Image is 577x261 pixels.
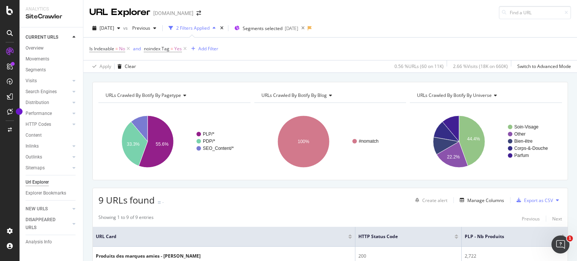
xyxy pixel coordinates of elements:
[98,194,155,206] span: 9 URLs found
[198,45,218,52] div: Add Filter
[552,216,562,222] div: Next
[98,109,249,174] svg: A chart.
[219,24,225,32] div: times
[26,216,70,232] a: DISAPPEARED URLS
[422,197,447,204] div: Create alert
[514,139,533,144] text: Bien-être
[89,22,123,34] button: [DATE]
[115,45,118,52] span: =
[96,233,346,240] span: URL Card
[96,253,201,259] div: Produits des marques amies - [PERSON_NAME]
[358,253,459,259] div: 200
[415,89,555,101] h4: URLs Crawled By Botify By universe
[203,146,234,151] text: SEO_Content/*
[417,92,492,98] span: URLs Crawled By Botify By universe
[26,88,57,96] div: Search Engines
[26,55,49,63] div: Movements
[254,109,405,174] svg: A chart.
[98,214,154,223] div: Showing 1 to 9 of 9 entries
[171,45,173,52] span: =
[26,55,78,63] a: Movements
[394,63,444,69] div: 0.56 % URLs ( 60 on 11K )
[26,6,77,12] div: Analytics
[158,201,161,204] img: Equal
[162,199,164,205] div: -
[26,99,70,107] a: Distribution
[203,139,215,144] text: PDP/*
[26,153,42,161] div: Outlinks
[26,238,52,246] div: Analysis Info
[106,92,181,98] span: URLs Crawled By Botify By pagetype
[125,63,136,69] div: Clear
[100,25,114,31] span: 2025 Jul. 27th
[123,25,129,31] span: vs
[514,131,526,137] text: Other
[156,142,169,147] text: 55.6%
[26,99,49,107] div: Distribution
[26,153,70,161] a: Outlinks
[196,11,201,16] div: arrow-right-arrow-left
[260,89,400,101] h4: URLs Crawled By Botify By blog
[465,233,550,240] span: PLP - Nb Produits
[166,22,219,34] button: 2 Filters Applied
[514,153,529,158] text: Parfum
[26,238,78,246] a: Analysis Info
[153,9,193,17] div: [DOMAIN_NAME]
[26,189,66,197] div: Explorer Bookmarks
[89,60,111,72] button: Apply
[359,139,379,144] text: #nomatch
[26,121,70,128] a: HTTP Codes
[16,108,23,115] div: Tooltip anchor
[26,142,39,150] div: Inlinks
[26,77,37,85] div: Visits
[133,45,141,52] div: and
[514,194,553,206] button: Export as CSV
[119,44,125,54] span: No
[552,214,562,223] button: Next
[358,233,444,240] span: HTTP Status Code
[26,178,78,186] a: Url Explorer
[26,178,49,186] div: Url Explorer
[26,88,70,96] a: Search Engines
[174,44,182,54] span: Yes
[410,109,560,174] div: A chart.
[26,110,52,118] div: Performance
[467,197,504,204] div: Manage Columns
[522,214,540,223] button: Previous
[26,131,78,139] a: Content
[447,154,460,160] text: 22.2%
[26,216,63,232] div: DISAPPEARED URLS
[26,77,70,85] a: Visits
[129,22,159,34] button: Previous
[524,197,553,204] div: Export as CSV
[26,121,51,128] div: HTTP Codes
[100,63,111,69] div: Apply
[243,25,282,32] span: Segments selected
[567,235,573,241] span: 1
[261,92,327,98] span: URLs Crawled By Botify By blog
[26,164,70,172] a: Sitemaps
[26,164,45,172] div: Sitemaps
[26,66,78,74] a: Segments
[285,25,298,32] div: [DATE]
[298,139,309,144] text: 100%
[26,110,70,118] a: Performance
[467,136,480,142] text: 44.4%
[144,45,169,52] span: noindex Tag
[176,25,210,31] div: 2 Filters Applied
[203,131,214,137] text: PLP/*
[551,235,569,253] iframe: Intercom live chat
[26,44,78,52] a: Overview
[89,6,150,19] div: URL Explorer
[26,205,70,213] a: NEW URLS
[26,33,70,41] a: CURRENT URLS
[514,60,571,72] button: Switch to Advanced Mode
[26,131,42,139] div: Content
[26,205,48,213] div: NEW URLS
[522,216,540,222] div: Previous
[26,44,44,52] div: Overview
[412,194,447,206] button: Create alert
[26,142,70,150] a: Inlinks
